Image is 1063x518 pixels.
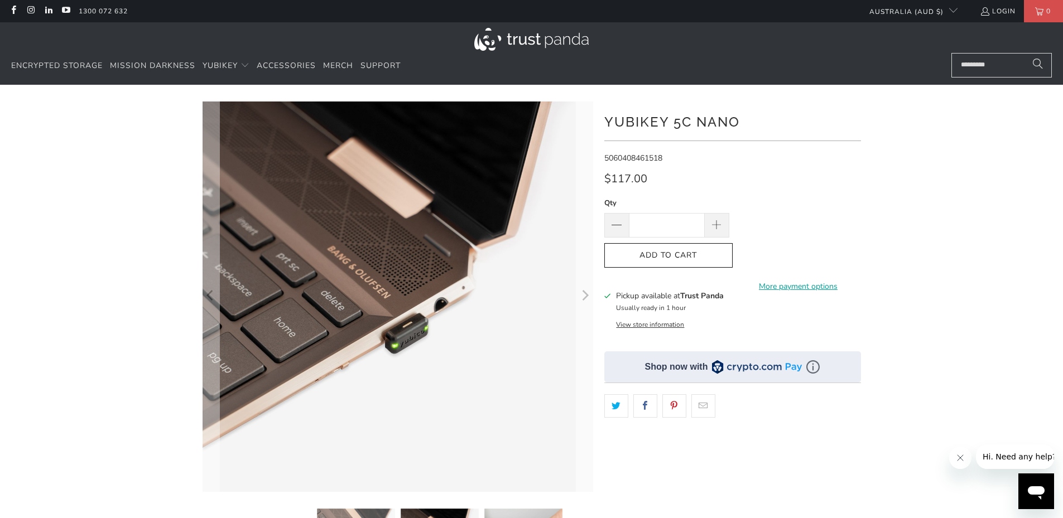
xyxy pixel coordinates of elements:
[604,197,729,209] label: Qty
[8,7,18,16] a: Trust Panda Australia on Facebook
[79,5,128,17] a: 1300 072 632
[203,53,249,79] summary: YubiKey
[604,171,647,186] span: $117.00
[980,5,1016,17] a: Login
[604,110,861,132] h1: YubiKey 5C Nano
[110,53,195,79] a: Mission Darkness
[633,394,657,418] a: Share this on Facebook
[616,251,721,260] span: Add to Cart
[604,243,733,268] button: Add to Cart
[680,291,724,301] b: Trust Panda
[11,53,103,79] a: Encrypted Storage
[26,7,35,16] a: Trust Panda Australia on Instagram
[616,290,724,302] h3: Pickup available at
[604,437,861,474] iframe: Reviews Widget
[323,53,353,79] a: Merch
[61,7,70,16] a: Trust Panda Australia on YouTube
[257,60,316,71] span: Accessories
[616,303,686,312] small: Usually ready in 1 hour
[1018,473,1054,509] iframe: Button to launch messaging window
[110,60,195,71] span: Mission Darkness
[662,394,686,418] a: Share this on Pinterest
[202,101,220,492] button: Previous
[1024,53,1052,78] button: Search
[616,320,684,329] button: View store information
[203,60,238,71] span: YubiKey
[645,361,708,373] div: Shop now with
[576,101,594,492] button: Next
[949,447,971,469] iframe: Close message
[257,53,316,79] a: Accessories
[976,444,1054,469] iframe: Message from company
[691,394,715,418] a: Email this to a friend
[7,8,80,17] span: Hi. Need any help?
[360,53,401,79] a: Support
[360,60,401,71] span: Support
[44,7,53,16] a: Trust Panda Australia on LinkedIn
[11,53,401,79] nav: Translation missing: en.navigation.header.main_nav
[474,28,589,51] img: Trust Panda Australia
[202,101,593,492] a: YubiKey 5C Nano - Trust Panda
[323,60,353,71] span: Merch
[736,280,861,293] a: More payment options
[11,60,103,71] span: Encrypted Storage
[604,153,662,163] span: 5060408461518
[604,394,628,418] a: Share this on Twitter
[951,53,1052,78] input: Search...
